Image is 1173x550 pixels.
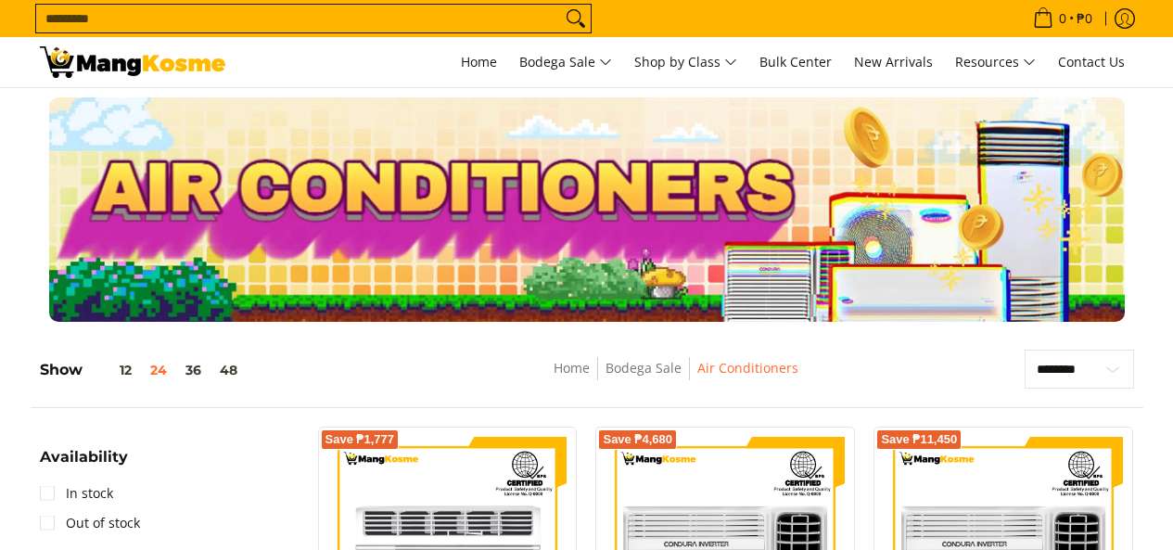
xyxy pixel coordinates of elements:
span: Bulk Center [759,53,832,70]
span: ₱0 [1074,12,1095,25]
span: • [1027,8,1098,29]
nav: Main Menu [244,37,1134,87]
a: Home [554,359,590,377]
button: 12 [83,363,141,377]
nav: Breadcrumbs [417,357,933,399]
span: Contact Us [1058,53,1125,70]
span: Home [461,53,497,70]
a: Resources [946,37,1045,87]
span: Bodega Sale [519,51,612,74]
a: Out of stock [40,508,140,538]
a: Home [452,37,506,87]
span: Resources [955,51,1036,74]
h5: Show [40,361,247,379]
button: 24 [141,363,176,377]
span: 0 [1056,12,1069,25]
a: Shop by Class [625,37,746,87]
a: Contact Us [1049,37,1134,87]
a: Bulk Center [750,37,841,87]
span: Availability [40,450,128,465]
span: Save ₱11,450 [881,434,957,445]
a: Air Conditioners [697,359,798,377]
span: New Arrivals [854,53,933,70]
a: Bodega Sale [510,37,621,87]
summary: Open [40,450,128,479]
span: Save ₱1,777 [325,434,395,445]
button: Search [561,5,591,32]
a: In stock [40,479,113,508]
a: Bodega Sale [606,359,682,377]
button: 36 [176,363,210,377]
a: New Arrivals [845,37,942,87]
span: Save ₱4,680 [603,434,672,445]
span: Shop by Class [634,51,737,74]
img: Bodega Sale Aircon l Mang Kosme: Home Appliances Warehouse Sale | Page 2 [40,46,225,78]
button: 48 [210,363,247,377]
